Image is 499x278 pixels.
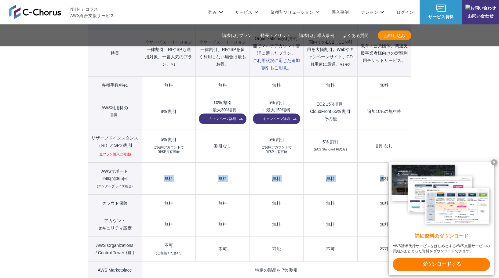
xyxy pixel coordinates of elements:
[357,94,411,129] td: 追加10%の無料枠
[88,77,142,94] th: 各種手数料
[393,244,490,254] x-t: AWS請求代行サービスをはじめとするAWS支援サービスの詳細がまとまった資料をダウンロードできます。
[304,94,357,129] td: EC2 15% 割引 CloudFront 65% 割引 その他
[196,129,250,163] td: 割引なし
[357,77,411,94] td: 無料
[357,129,411,163] td: 割引なし
[393,258,490,271] x-t: ダウンロードする
[299,32,334,39] a: 請求代行 導入事例
[357,163,411,195] td: 無料
[142,77,195,94] td: 無料
[88,129,142,163] th: リザーブドインスタンス （RI）とSPの割引
[304,163,357,195] td: 無料
[378,32,411,39] span: お申し込み
[88,195,142,212] th: クラウド保険
[357,195,411,212] td: 無料
[88,212,142,237] th: アカウント セキュリティ設定
[196,77,250,94] td: 無料
[465,5,496,11] img: お問い合わせ
[142,237,195,262] td: 不可
[304,237,357,262] td: 不可
[97,184,133,188] small: (エンタープライズ相当)
[142,30,195,77] th: 全サービス・リージョン一律割引、RIやSPも適用対象。一番人気のプラン。
[208,9,223,15] p: 強み
[253,114,300,124] a: キャンペーン詳細
[378,31,411,40] a: お申し込み
[250,30,303,77] th: Organizationsが利用可能でマルチアカウント管理に適したプラン。
[9,5,115,19] a: AWS総合支援サービス C-Chorus NHN テコラスAWS総合支援サービス
[396,9,413,15] a: ログイン
[420,13,462,20] span: サービス資料
[361,9,384,15] p: ナレッジ
[196,163,250,195] td: 無料
[99,152,131,157] small: (全プラン購入は可能)
[171,63,175,66] small: ※1
[235,9,258,15] p: サービス
[389,162,494,275] a: 詳細資料のダウンロード AWS請求代行サービスをはじめとするAWS支援サービスの詳細がまとまった資料をダウンロードできます。 ダウンロードする
[340,63,350,66] small: ※2 ※3
[250,212,303,237] td: 無料
[9,5,61,19] img: AWS総合支援サービス C-Chorus
[343,32,369,39] a: よくある質問
[357,30,411,77] th: 教育・公共団体、関連支援事業者様向けの定額利用チケットサービス。
[260,32,290,39] a: 特長・メリット
[222,32,252,39] a: 請求代行プラン
[88,94,142,129] th: AWS利用料の 割引
[88,163,142,195] th: AWSサポート 24時間365日
[304,212,357,237] td: 無料
[70,6,115,19] span: NHN テコラス AWS総合支援サービス
[250,94,303,129] td: 5% 割引 → 最大15%割引
[393,233,490,240] x-t: 詳細資料のダウンロード
[253,58,300,70] span: ご利用状況に応じた
[88,30,142,77] th: 特長
[142,163,195,195] td: 無料
[88,237,142,262] th: AWS Organizations / Control Tower 利用
[271,9,319,15] p: 業種別ソリューション
[307,140,354,144] div: 5% 割引
[253,137,300,142] div: 5% 割引
[357,212,411,237] td: 無料
[196,237,250,262] td: 不可
[250,77,303,94] td: 無料
[142,212,195,237] td: 無料
[196,30,250,77] th: 全サービス・リージョン一律割引、RIやSPを多く利用しない場合は最もお得。
[145,137,192,142] div: 5% 割引
[196,94,250,129] td: 10% 割引 → 最大30%割引
[154,145,184,155] small: ご契約アカウントで RI/SP共有可能
[462,13,499,19] span: お問い合わせ
[250,163,303,195] td: 無料
[142,195,195,212] td: 無料
[436,5,446,12] img: AWS総合支援サービス C-Chorus サービス資料
[250,195,303,212] td: 無料
[304,195,357,212] td: 無料
[332,9,349,15] a: 導入事例
[196,195,250,212] td: 無料
[142,94,195,129] td: 8% 割引
[357,237,411,262] td: 不可
[314,147,347,152] small: (EC2 Standard RIのみ)
[199,114,246,124] a: キャンペーン詳細
[261,145,292,155] small: ご契約アカウントで RI/SP共有可能
[250,237,303,262] td: 可能
[304,77,357,94] td: 無料
[156,251,181,255] small: (ご相談ください)
[304,30,357,77] th: 国内でのEC2、CDN利用を大幅割引。Webやキャンペーンサイト、CDN用途に最適。
[123,84,128,87] small: ※1
[196,212,250,237] td: 無料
